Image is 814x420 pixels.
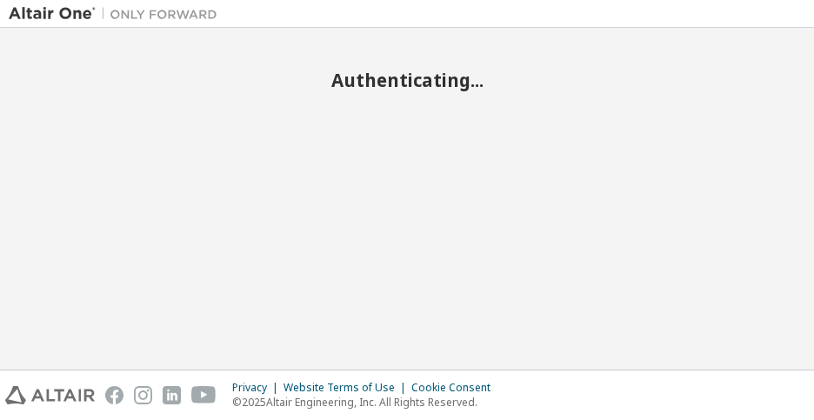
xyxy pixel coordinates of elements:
img: facebook.svg [105,386,123,404]
img: Altair One [9,5,226,23]
p: © 2025 Altair Engineering, Inc. All Rights Reserved. [232,395,501,410]
h2: Authenticating... [9,69,805,91]
img: youtube.svg [191,386,217,404]
img: linkedin.svg [163,386,181,404]
img: altair_logo.svg [5,386,95,404]
img: instagram.svg [134,386,152,404]
div: Cookie Consent [411,381,501,395]
div: Privacy [232,381,284,395]
div: Website Terms of Use [284,381,411,395]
